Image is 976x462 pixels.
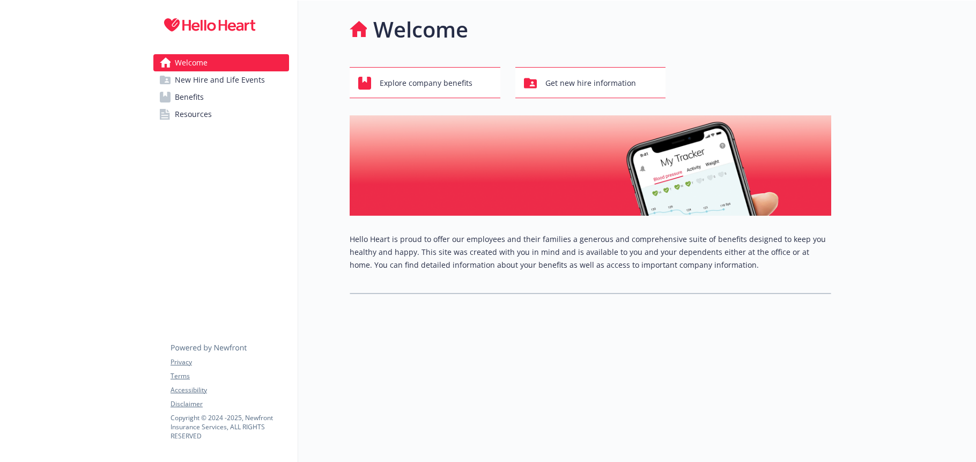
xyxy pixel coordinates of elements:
[380,73,472,93] span: Explore company benefits
[545,73,636,93] span: Get new hire information
[171,385,289,395] a: Accessibility
[515,67,666,98] button: Get new hire information
[175,106,212,123] span: Resources
[171,357,289,367] a: Privacy
[153,106,289,123] a: Resources
[350,233,831,272] p: Hello Heart is proud to offer our employees and their families a generous and comprehensive suite...
[153,71,289,89] a: New Hire and Life Events
[171,413,289,441] p: Copyright © 2024 - 2025 , Newfront Insurance Services, ALL RIGHTS RESERVED
[175,54,208,71] span: Welcome
[350,67,500,98] button: Explore company benefits
[350,115,831,216] img: overview page banner
[171,371,289,381] a: Terms
[175,71,265,89] span: New Hire and Life Events
[171,399,289,409] a: Disclaimer
[153,54,289,71] a: Welcome
[153,89,289,106] a: Benefits
[175,89,204,106] span: Benefits
[373,13,468,46] h1: Welcome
